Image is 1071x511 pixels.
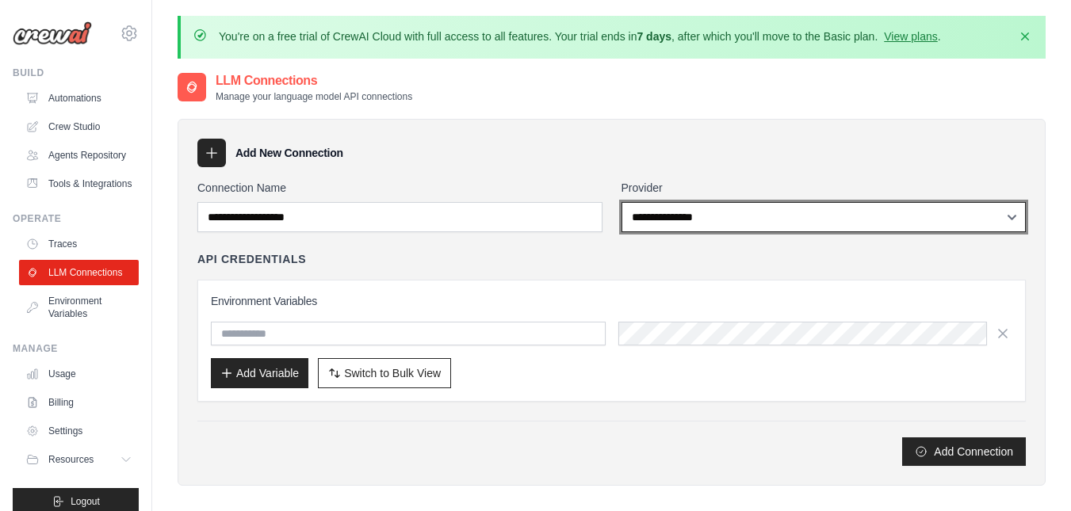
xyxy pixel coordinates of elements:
button: Add Variable [211,358,308,388]
h2: LLM Connections [216,71,412,90]
span: Resources [48,453,94,466]
a: View plans [884,30,937,43]
h4: API Credentials [197,251,306,267]
span: Logout [71,495,100,508]
a: Traces [19,231,139,257]
button: Resources [19,447,139,472]
a: Agents Repository [19,143,139,168]
a: LLM Connections [19,260,139,285]
button: Add Connection [902,437,1026,466]
strong: 7 days [637,30,671,43]
h3: Environment Variables [211,293,1012,309]
p: You're on a free trial of CrewAI Cloud with full access to all features. Your trial ends in , aft... [219,29,941,44]
a: Automations [19,86,139,111]
a: Crew Studio [19,114,139,139]
span: Switch to Bulk View [344,365,441,381]
div: Operate [13,212,139,225]
img: Logo [13,21,92,45]
h3: Add New Connection [235,145,343,161]
a: Usage [19,361,139,387]
button: Switch to Bulk View [318,358,451,388]
p: Manage your language model API connections [216,90,412,103]
a: Settings [19,418,139,444]
label: Connection Name [197,180,602,196]
label: Provider [622,180,1027,196]
a: Tools & Integrations [19,171,139,196]
a: Environment Variables [19,288,139,326]
div: Build [13,67,139,79]
a: Billing [19,390,139,415]
div: Manage [13,342,139,355]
